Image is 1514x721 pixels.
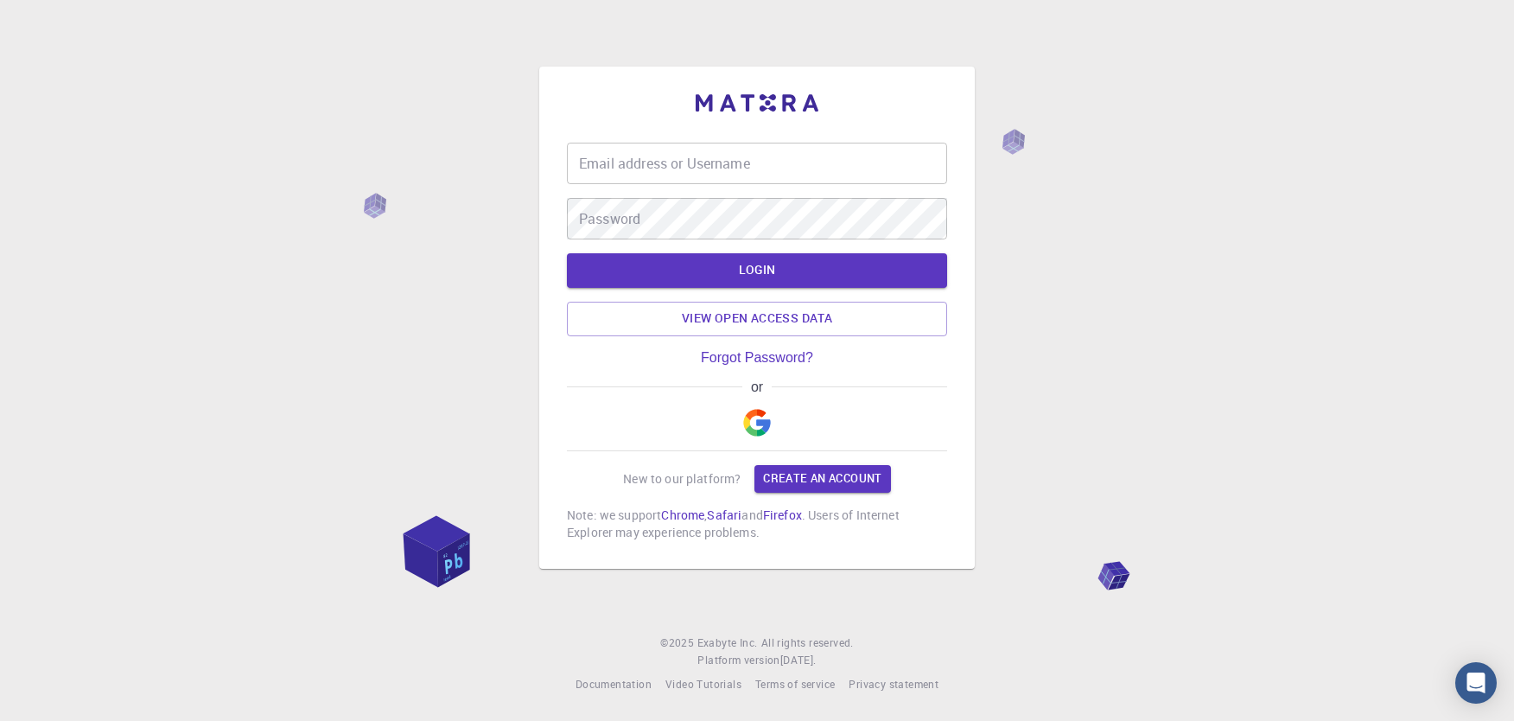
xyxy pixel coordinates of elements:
a: View open access data [567,302,947,336]
button: LOGIN [567,253,947,288]
a: Firefox [763,507,802,523]
a: Privacy statement [849,676,938,693]
p: Note: we support , and . Users of Internet Explorer may experience problems. [567,507,947,541]
span: Support [35,12,97,28]
a: Video Tutorials [665,676,741,693]
a: Safari [707,507,741,523]
a: Exabyte Inc. [697,635,758,652]
a: Terms of service [755,676,835,693]
a: [DATE]. [780,652,817,669]
a: Create an account [754,465,890,493]
span: All rights reserved. [761,635,854,652]
a: Documentation [576,676,652,693]
span: Video Tutorials [665,677,741,691]
p: New to our platform? [623,470,741,488]
span: Exabyte Inc. [697,635,758,649]
a: Chrome [661,507,704,523]
div: Open Intercom Messenger [1455,662,1497,704]
span: Terms of service [755,677,835,691]
span: Documentation [576,677,652,691]
span: Privacy statement [849,677,938,691]
span: © 2025 [660,635,697,652]
img: Google [743,409,771,437]
a: Forgot Password? [701,350,813,366]
span: or [742,380,771,395]
span: Platform version [697,652,779,669]
span: [DATE] . [780,653,817,667]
